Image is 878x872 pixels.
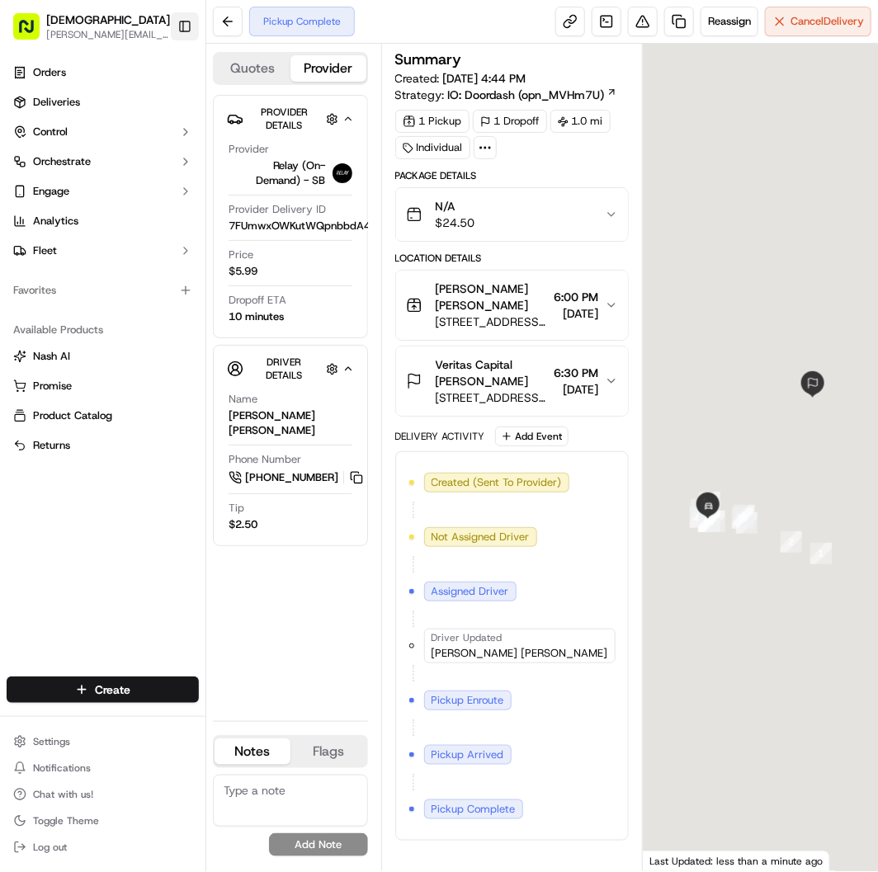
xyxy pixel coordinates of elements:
div: 12 [690,507,711,528]
span: Chat with us! [33,788,93,801]
a: [PHONE_NUMBER] [229,469,366,487]
button: [PERSON_NAME] [PERSON_NAME][STREET_ADDRESS][US_STATE]6:00 PM[DATE] [396,271,628,340]
div: Package Details [395,169,629,182]
button: Control [7,119,199,145]
div: 13 [699,511,720,532]
div: Individual [395,136,470,159]
div: 10 minutes [229,309,284,324]
span: Log out [33,841,67,854]
a: IO: Doordash (opn_MVHm7U) [448,87,617,103]
span: Created (Sent To Provider) [432,475,562,490]
span: Pickup Complete [432,802,516,817]
button: Provider Details [227,102,354,135]
span: Driver Details [266,356,302,382]
button: Nash AI [7,343,199,370]
span: Create [95,681,130,698]
span: $5.99 [229,264,257,279]
div: 1 Dropoff [473,110,547,133]
div: Last Updated: less than a minute ago [643,851,830,871]
span: Toggle Theme [33,814,99,827]
button: 7FUmwxOWKutWQpnbbdA4uhqI [229,219,411,233]
button: Quotes [215,55,290,82]
button: [DEMOGRAPHIC_DATA][PERSON_NAME][EMAIL_ADDRESS][DOMAIN_NAME] [7,7,171,46]
span: [DATE] 4:44 PM [443,71,526,86]
span: Orders [33,65,66,80]
a: Promise [13,379,192,394]
span: Reassign [708,14,751,29]
button: CancelDelivery [765,7,871,36]
span: Provider [229,142,269,157]
span: Tip [229,501,244,516]
button: Add Event [495,427,569,446]
span: IO: Doordash (opn_MVHm7U) [448,87,605,103]
div: 3 [736,512,758,534]
span: Veritas Capital [PERSON_NAME] [436,356,547,389]
span: Nash AI [33,349,70,364]
span: Promise [33,379,72,394]
button: Provider [290,55,366,82]
button: Returns [7,432,199,459]
a: Orders [7,59,199,86]
span: Driver Updated [432,631,503,644]
a: Nash AI [13,349,192,364]
button: Create [7,676,199,703]
button: [PERSON_NAME][EMAIL_ADDRESS][DOMAIN_NAME] [46,28,170,41]
img: relay_logo_black.png [333,163,352,183]
span: Name [229,392,257,407]
div: 5 [704,511,725,532]
span: Deliveries [33,95,80,110]
span: 6:00 PM [554,289,598,305]
button: Product Catalog [7,403,199,429]
div: [PERSON_NAME] [PERSON_NAME] [229,408,352,438]
button: Orchestrate [7,148,199,175]
span: Control [33,125,68,139]
span: Notifications [33,761,91,775]
span: Orchestrate [33,154,91,169]
div: 1 [810,543,832,564]
span: [DATE] [554,305,598,322]
button: Settings [7,730,199,753]
span: Not Assigned Driver [432,530,530,544]
a: Product Catalog [13,408,192,423]
div: Delivery Activity [395,430,485,443]
span: [STREET_ADDRESS][US_STATE] [436,389,547,406]
button: Veritas Capital [PERSON_NAME][STREET_ADDRESS][US_STATE]6:30 PM[DATE] [396,346,628,416]
button: Fleet [7,238,199,264]
button: Toggle Theme [7,809,199,832]
span: [PERSON_NAME] [PERSON_NAME] [436,280,547,313]
a: Deliveries [7,89,199,115]
span: Returns [33,438,70,453]
h3: Summary [395,52,462,67]
button: Promise [7,373,199,399]
button: Log out [7,836,199,859]
div: Strategy: [395,87,617,103]
span: Product Catalog [33,408,112,423]
span: 6:30 PM [554,365,598,381]
span: N/A [436,198,475,214]
button: [DEMOGRAPHIC_DATA] [46,12,170,28]
span: Provider Details [261,106,308,132]
button: Reassign [701,7,758,36]
span: Assigned Driver [432,584,509,599]
span: [PHONE_NUMBER] [245,470,338,485]
button: Flags [290,738,366,765]
button: Notes [215,738,290,765]
button: N/A$24.50 [396,188,628,241]
span: [DATE] [554,381,598,398]
div: 1 Pickup [395,110,470,133]
span: Cancel Delivery [791,14,864,29]
span: Settings [33,735,70,748]
div: Favorites [7,277,199,304]
button: Engage [7,178,199,205]
span: Created: [395,70,526,87]
span: [STREET_ADDRESS][US_STATE] [436,313,547,330]
button: Chat with us! [7,783,199,806]
div: $2.50 [229,517,257,532]
span: $24.50 [436,214,475,231]
div: 11 [699,492,720,513]
button: Notifications [7,757,199,780]
span: Fleet [33,243,57,258]
div: 9 [734,505,755,526]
